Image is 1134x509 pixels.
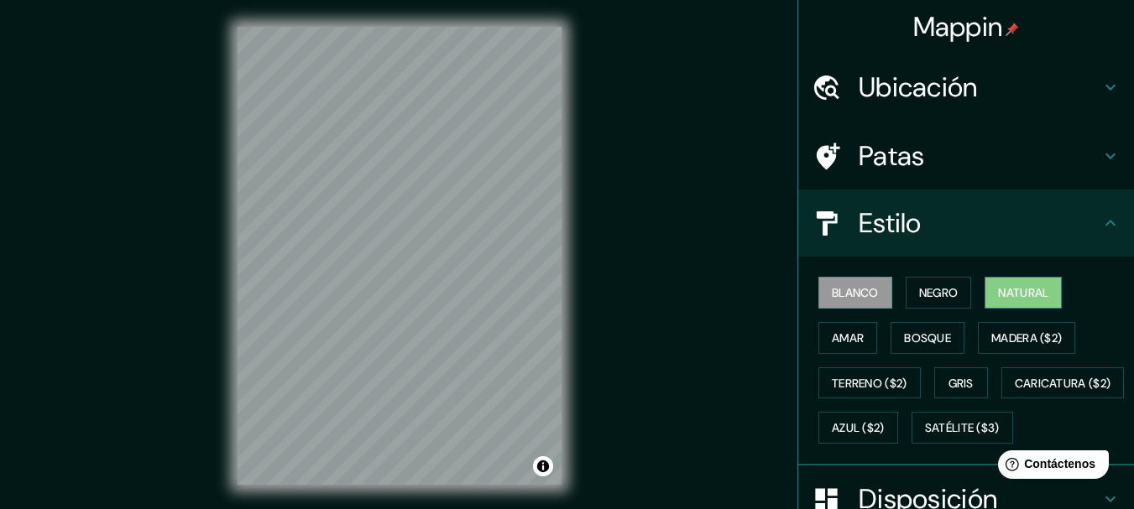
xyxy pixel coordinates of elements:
[891,322,964,354] button: Bosque
[906,277,972,309] button: Negro
[859,70,978,105] font: Ubicación
[913,9,1003,44] font: Mappin
[859,205,922,241] font: Estilo
[1001,367,1125,399] button: Caricatura ($2)
[818,322,877,354] button: Amar
[832,330,864,345] font: Amar
[934,367,988,399] button: Gris
[912,412,1013,444] button: Satélite ($3)
[948,376,974,391] font: Gris
[978,322,1075,354] button: Madera ($2)
[798,122,1134,190] div: Patas
[818,367,921,399] button: Terreno ($2)
[985,444,1116,491] iframe: Lanzador de widgets de ayuda
[919,285,959,300] font: Negro
[859,138,925,174] font: Patas
[1015,376,1111,391] font: Caricatura ($2)
[991,330,1062,345] font: Madera ($2)
[818,412,898,444] button: Azul ($2)
[925,421,1000,436] font: Satélite ($3)
[832,376,907,391] font: Terreno ($2)
[238,27,562,485] canvas: Mapa
[818,277,892,309] button: Blanco
[1006,23,1019,36] img: pin-icon.png
[904,330,951,345] font: Bosque
[798,190,1134,257] div: Estilo
[998,285,1048,300] font: Natural
[798,54,1134,121] div: Ubicación
[832,421,885,436] font: Azul ($2)
[985,277,1062,309] button: Natural
[832,285,879,300] font: Blanco
[533,456,553,476] button: Activar o desactivar atribución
